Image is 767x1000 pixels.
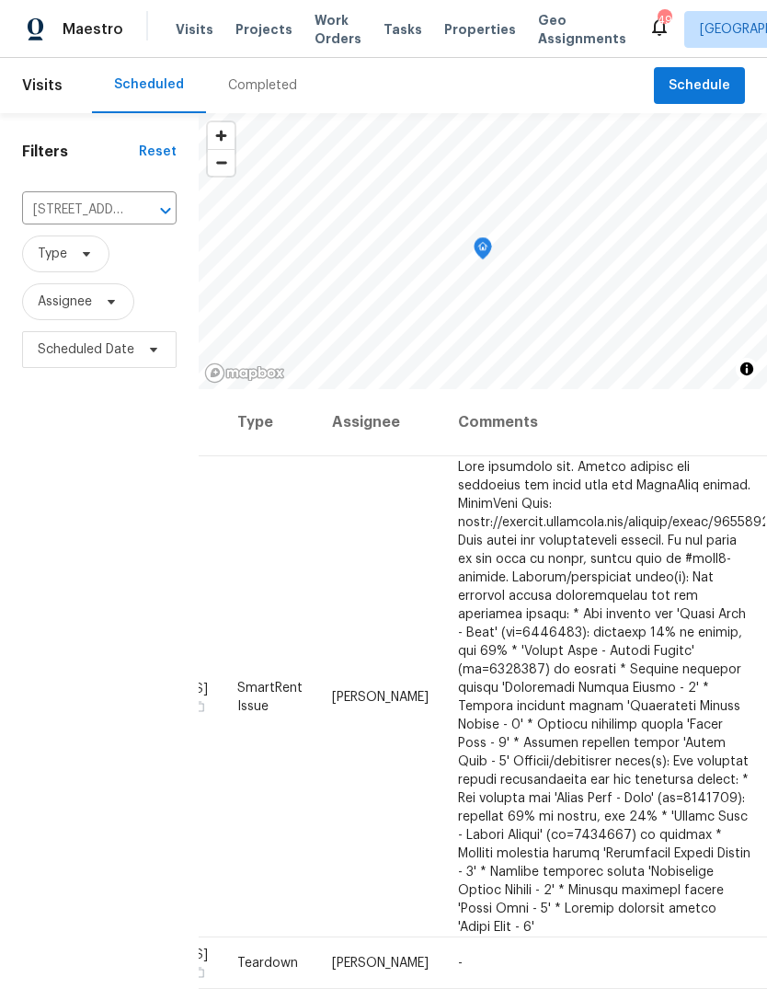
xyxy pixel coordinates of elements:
[332,957,429,970] span: [PERSON_NAME]
[444,20,516,39] span: Properties
[228,76,297,95] div: Completed
[191,697,208,714] button: Copy Address
[208,150,235,176] span: Zoom out
[223,389,317,456] th: Type
[383,23,422,36] span: Tasks
[153,198,178,224] button: Open
[443,389,765,456] th: Comments
[22,65,63,106] span: Visits
[669,75,730,98] span: Schedule
[22,196,125,224] input: Search for an address...
[654,67,745,105] button: Schedule
[208,149,235,176] button: Zoom out
[458,957,463,970] span: -
[22,143,139,161] h1: Filters
[176,20,213,39] span: Visits
[317,389,443,456] th: Assignee
[235,20,292,39] span: Projects
[538,11,626,48] span: Geo Assignments
[237,957,298,970] span: Teardown
[658,11,670,29] div: 49
[736,358,758,380] button: Toggle attribution
[237,681,303,712] span: SmartRent Issue
[741,359,752,379] span: Toggle attribution
[332,690,429,703] span: [PERSON_NAME]
[114,75,184,94] div: Scheduled
[139,143,177,161] div: Reset
[38,245,67,263] span: Type
[204,362,285,384] a: Mapbox homepage
[474,237,492,266] div: Map marker
[191,964,208,981] button: Copy Address
[63,20,123,39] span: Maestro
[38,293,92,311] span: Assignee
[208,122,235,149] button: Zoom in
[315,11,361,48] span: Work Orders
[38,340,134,359] span: Scheduled Date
